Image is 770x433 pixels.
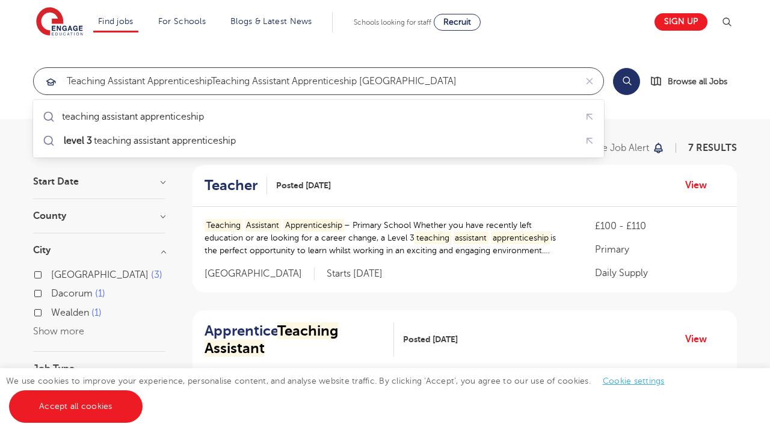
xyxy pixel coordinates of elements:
[276,179,331,192] span: Posted [DATE]
[9,390,143,423] a: Accept all cookies
[576,68,603,94] button: Clear
[650,75,737,88] a: Browse all Jobs
[33,211,165,221] h3: County
[327,268,383,280] p: Starts [DATE]
[205,340,265,357] mark: Assistant
[595,219,725,233] p: £100 - £110
[454,232,489,244] mark: assistant
[51,288,59,296] input: Dacorum 1
[688,143,737,153] span: 7 RESULTS
[62,134,94,148] mark: level 3
[62,135,236,147] div: teaching assistant apprenticeship
[685,177,716,193] a: View
[668,75,727,88] span: Browse all Jobs
[51,288,93,299] span: Dacorum
[685,331,716,347] a: View
[33,364,165,373] h3: Job Type
[491,232,550,244] mark: apprenticeship
[587,143,649,153] p: Save job alert
[95,288,105,299] span: 1
[434,14,481,31] a: Recruit
[205,322,384,357] h2: Apprentice
[51,269,59,277] input: [GEOGRAPHIC_DATA] 3
[587,143,665,153] button: Save job alert
[230,17,312,26] a: Blogs & Latest News
[33,245,165,255] h3: City
[403,333,458,346] span: Posted [DATE]
[443,17,471,26] span: Recruit
[33,326,84,337] button: Show more
[91,307,102,318] span: 1
[36,7,83,37] img: Engage Education
[51,307,59,315] input: Wealden 1
[205,219,571,257] p: – Primary School Whether you have recently left education or are looking for a career change, a L...
[205,322,394,357] a: ApprenticeTeaching Assistant
[33,67,604,95] div: Submit
[613,68,640,95] button: Search
[205,268,315,280] span: [GEOGRAPHIC_DATA]
[51,307,89,318] span: Wealden
[283,219,344,232] mark: Apprenticeship
[595,242,725,257] p: Primary
[98,17,134,26] a: Find jobs
[6,376,677,411] span: We use cookies to improve your experience, personalise content, and analyse website traffic. By c...
[33,177,165,186] h3: Start Date
[38,105,599,153] ul: Submit
[62,111,204,123] div: teaching assistant apprenticeship
[158,17,206,26] a: For Schools
[603,376,665,385] a: Cookie settings
[205,177,267,194] a: Teacher
[205,177,257,194] h2: Teacher
[595,266,725,280] p: Daily Supply
[581,132,599,150] button: Fill query with "level 3 teaching assistant apprenticeship"
[205,219,242,232] mark: Teaching
[51,269,149,280] span: [GEOGRAPHIC_DATA]
[654,13,707,31] a: Sign up
[414,232,451,244] mark: teaching
[354,18,431,26] span: Schools looking for staff
[277,322,338,339] mark: Teaching
[245,219,282,232] mark: Assistant
[581,108,599,126] button: Fill query with "teaching assistant apprenticeship"
[151,269,162,280] span: 3
[34,68,576,94] input: Submit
